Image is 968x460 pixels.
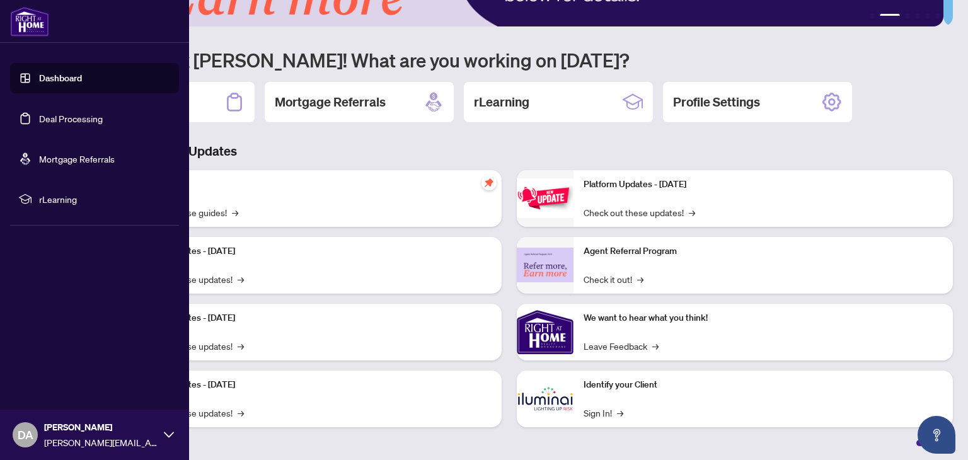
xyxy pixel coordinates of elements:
[517,304,573,360] img: We want to hear what you think!
[132,311,492,325] p: Platform Updates - [DATE]
[66,48,953,72] h1: Welcome back [PERSON_NAME]! What are you working on [DATE]?
[44,435,158,449] span: [PERSON_NAME][EMAIL_ADDRESS][PERSON_NAME][DOMAIN_NAME]
[584,244,943,258] p: Agent Referral Program
[18,426,33,444] span: DA
[584,311,943,325] p: We want to hear what you think!
[617,406,623,420] span: →
[584,205,695,219] a: Check out these updates!→
[39,192,170,206] span: rLearning
[517,178,573,218] img: Platform Updates - June 23, 2025
[66,142,953,160] h3: Brokerage & Industry Updates
[238,406,244,420] span: →
[689,205,695,219] span: →
[925,14,930,19] button: 5
[481,175,497,190] span: pushpin
[584,339,659,353] a: Leave Feedback→
[880,14,900,19] button: 2
[915,14,920,19] button: 4
[44,420,158,434] span: [PERSON_NAME]
[238,339,244,353] span: →
[132,178,492,192] p: Self-Help
[584,406,623,420] a: Sign In!→
[517,371,573,427] img: Identify your Client
[905,14,910,19] button: 3
[637,272,643,286] span: →
[870,14,875,19] button: 1
[275,93,386,111] h2: Mortgage Referrals
[584,272,643,286] a: Check it out!→
[918,416,955,454] button: Open asap
[935,14,940,19] button: 6
[39,72,82,84] a: Dashboard
[652,339,659,353] span: →
[517,248,573,282] img: Agent Referral Program
[39,113,103,124] a: Deal Processing
[673,93,760,111] h2: Profile Settings
[132,244,492,258] p: Platform Updates - [DATE]
[232,205,238,219] span: →
[132,378,492,392] p: Platform Updates - [DATE]
[584,378,943,392] p: Identify your Client
[238,272,244,286] span: →
[584,178,943,192] p: Platform Updates - [DATE]
[39,153,115,164] a: Mortgage Referrals
[474,93,529,111] h2: rLearning
[10,6,49,37] img: logo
